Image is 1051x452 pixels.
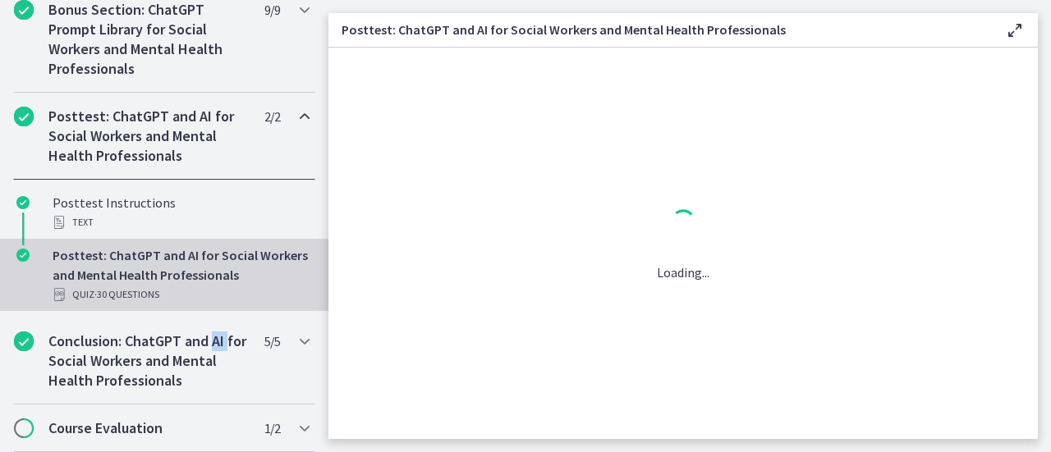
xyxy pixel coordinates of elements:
h2: Posttest: ChatGPT and AI for Social Workers and Mental Health Professionals [48,107,249,166]
div: 1 [657,205,709,243]
span: 2 / 2 [264,107,280,126]
i: Completed [14,107,34,126]
h3: Posttest: ChatGPT and AI for Social Workers and Mental Health Professionals [342,20,979,39]
span: 1 / 2 [264,418,280,438]
i: Completed [16,196,30,209]
i: Completed [16,249,30,262]
p: Loading... [657,263,709,282]
div: Text [53,212,309,232]
span: · 30 Questions [94,285,159,304]
div: Posttest: ChatGPT and AI for Social Workers and Mental Health Professionals [53,245,309,304]
div: Quiz [53,285,309,304]
div: Posttest Instructions [53,193,309,232]
i: Completed [14,331,34,351]
span: 5 / 5 [264,331,280,351]
h2: Course Evaluation [48,418,249,438]
h2: Conclusion: ChatGPT and AI for Social Workers and Mental Health Professionals [48,331,249,390]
